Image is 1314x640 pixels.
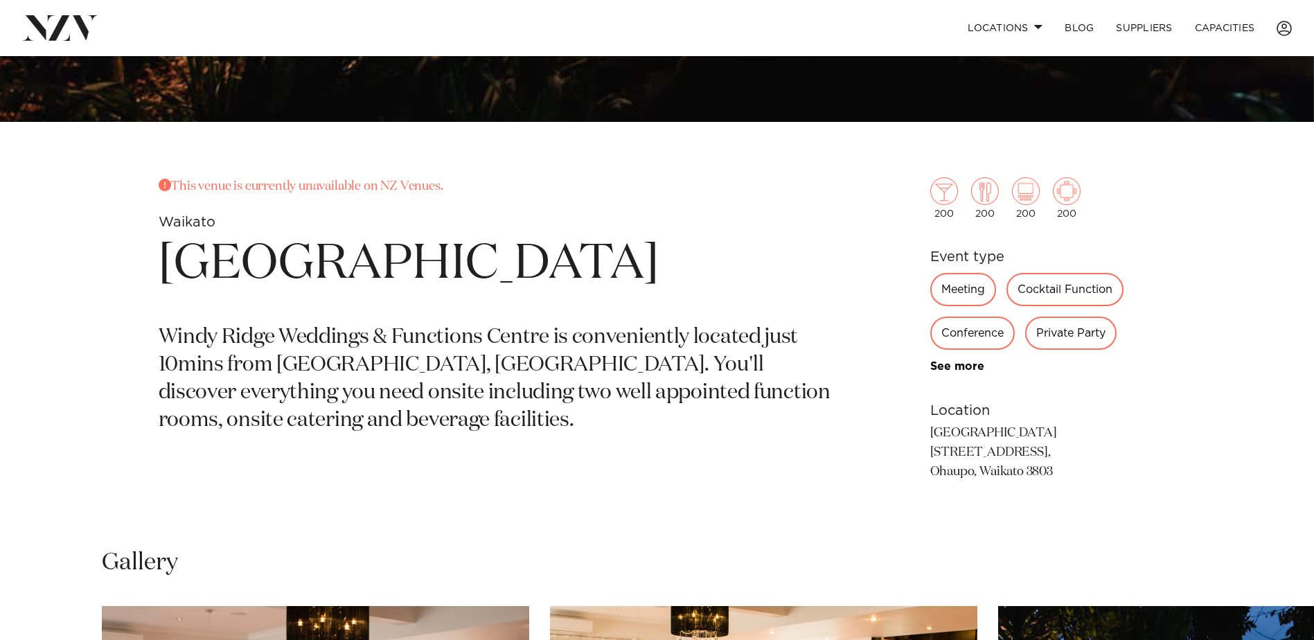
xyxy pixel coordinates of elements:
img: cocktail.png [930,177,958,205]
div: 200 [930,177,958,219]
h1: [GEOGRAPHIC_DATA] [159,233,832,296]
div: 200 [1012,177,1040,219]
img: nzv-logo.png [22,15,98,40]
img: theatre.png [1012,177,1040,205]
h6: Location [930,400,1156,421]
p: [GEOGRAPHIC_DATA] [STREET_ADDRESS], Ohaupo, Waikato 3803 [930,424,1156,482]
a: Locations [957,13,1054,43]
a: Capacities [1184,13,1266,43]
h2: Gallery [102,547,178,578]
div: Conference [930,317,1015,350]
a: BLOG [1054,13,1105,43]
div: Private Party [1025,317,1117,350]
p: This venue is currently unavailable on NZ Venues. [159,177,832,197]
small: Waikato [159,215,215,229]
div: 200 [1053,177,1081,219]
img: meeting.png [1053,177,1081,205]
img: dining.png [971,177,999,205]
h6: Event type [930,247,1156,267]
a: SUPPLIERS [1105,13,1183,43]
div: 200 [971,177,999,219]
div: Meeting [930,273,996,306]
div: Cocktail Function [1006,273,1124,306]
p: Windy Ridge Weddings & Functions Centre is conveniently located just 10mins from [GEOGRAPHIC_DATA... [159,324,832,435]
